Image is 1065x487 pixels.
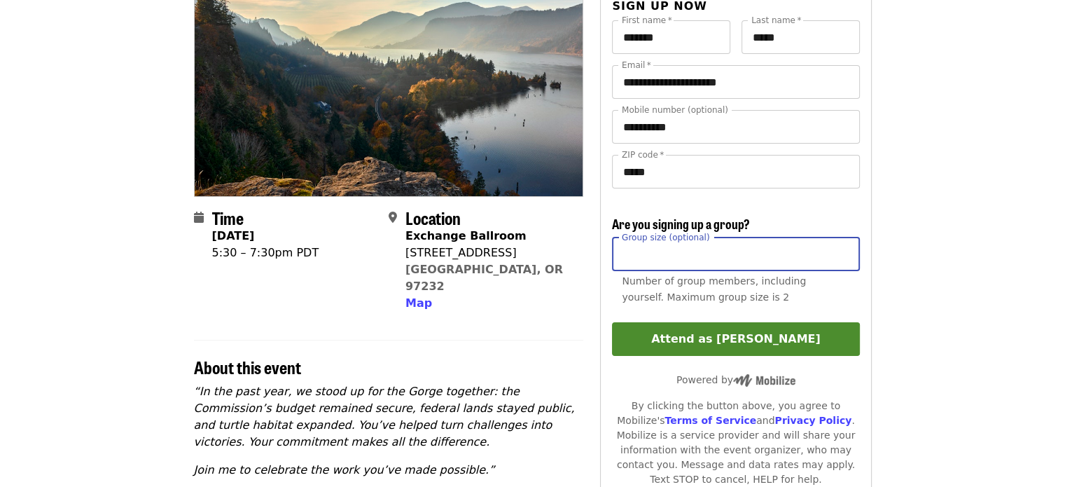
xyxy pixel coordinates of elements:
label: Last name [751,16,801,25]
em: Join me to celebrate the work you’ve made possible.” [194,463,495,476]
span: Map [405,296,432,310]
input: Last name [742,20,860,54]
span: Location [405,205,461,230]
label: First name [622,16,672,25]
span: Powered by [676,374,795,385]
button: Attend as [PERSON_NAME] [612,322,859,356]
span: Time [212,205,244,230]
img: Powered by Mobilize [733,374,795,387]
input: [object Object] [612,238,859,271]
strong: [DATE] [212,229,255,242]
em: “In the past year, we stood up for the Gorge together: the Commission’s budget remained secure, f... [194,385,575,448]
i: calendar icon [194,211,204,224]
span: Number of group members, including yourself. Maximum group size is 2 [622,275,806,303]
a: [GEOGRAPHIC_DATA], OR 97232 [405,263,563,293]
div: [STREET_ADDRESS] [405,245,572,261]
strong: Exchange Ballroom [405,229,527,242]
span: Group size (optional) [622,232,709,242]
div: 5:30 – 7:30pm PDT [212,245,319,261]
input: First name [612,20,730,54]
label: Mobile number (optional) [622,106,728,114]
div: By clicking the button above, you agree to Mobilize's and . Mobilize is a service provider and wi... [612,399,859,487]
label: ZIP code [622,151,664,159]
input: Email [612,65,859,99]
button: Map [405,295,432,312]
input: ZIP code [612,155,859,188]
input: Mobile number (optional) [612,110,859,144]
i: map-marker-alt icon [389,211,397,224]
a: Privacy Policy [774,415,851,426]
span: About this event [194,355,301,379]
label: Email [622,61,651,69]
span: Are you signing up a group? [612,214,750,233]
a: Terms of Service [664,415,756,426]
